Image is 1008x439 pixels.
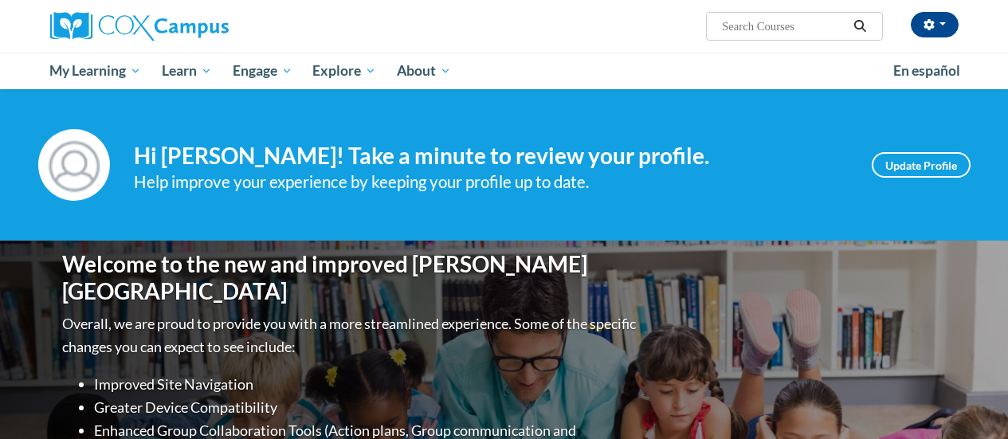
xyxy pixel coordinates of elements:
span: Explore [312,61,376,80]
a: En español [883,54,971,88]
a: Explore [302,53,386,89]
h1: Welcome to the new and improved [PERSON_NAME][GEOGRAPHIC_DATA] [62,251,640,304]
div: Main menu [38,53,971,89]
a: Update Profile [872,152,971,178]
h4: Hi [PERSON_NAME]! Take a minute to review your profile. [134,143,848,170]
a: Engage [222,53,303,89]
p: Overall, we are proud to provide you with a more streamlined experience. Some of the specific cha... [62,312,640,359]
span: My Learning [49,61,141,80]
button: Search [848,17,872,36]
input: Search Courses [720,17,848,36]
img: Cox Campus [50,12,229,41]
img: Profile Image [38,129,110,201]
a: Cox Campus [50,12,337,41]
a: Learn [151,53,222,89]
button: Account Settings [911,12,959,37]
a: My Learning [40,53,152,89]
li: Greater Device Compatibility [94,396,640,419]
span: Engage [233,61,292,80]
span: Learn [162,61,212,80]
div: Help improve your experience by keeping your profile up to date. [134,169,848,195]
span: About [397,61,451,80]
iframe: Button to launch messaging window [944,375,995,426]
a: About [386,53,461,89]
li: Improved Site Navigation [94,373,640,396]
span: En español [893,62,960,79]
